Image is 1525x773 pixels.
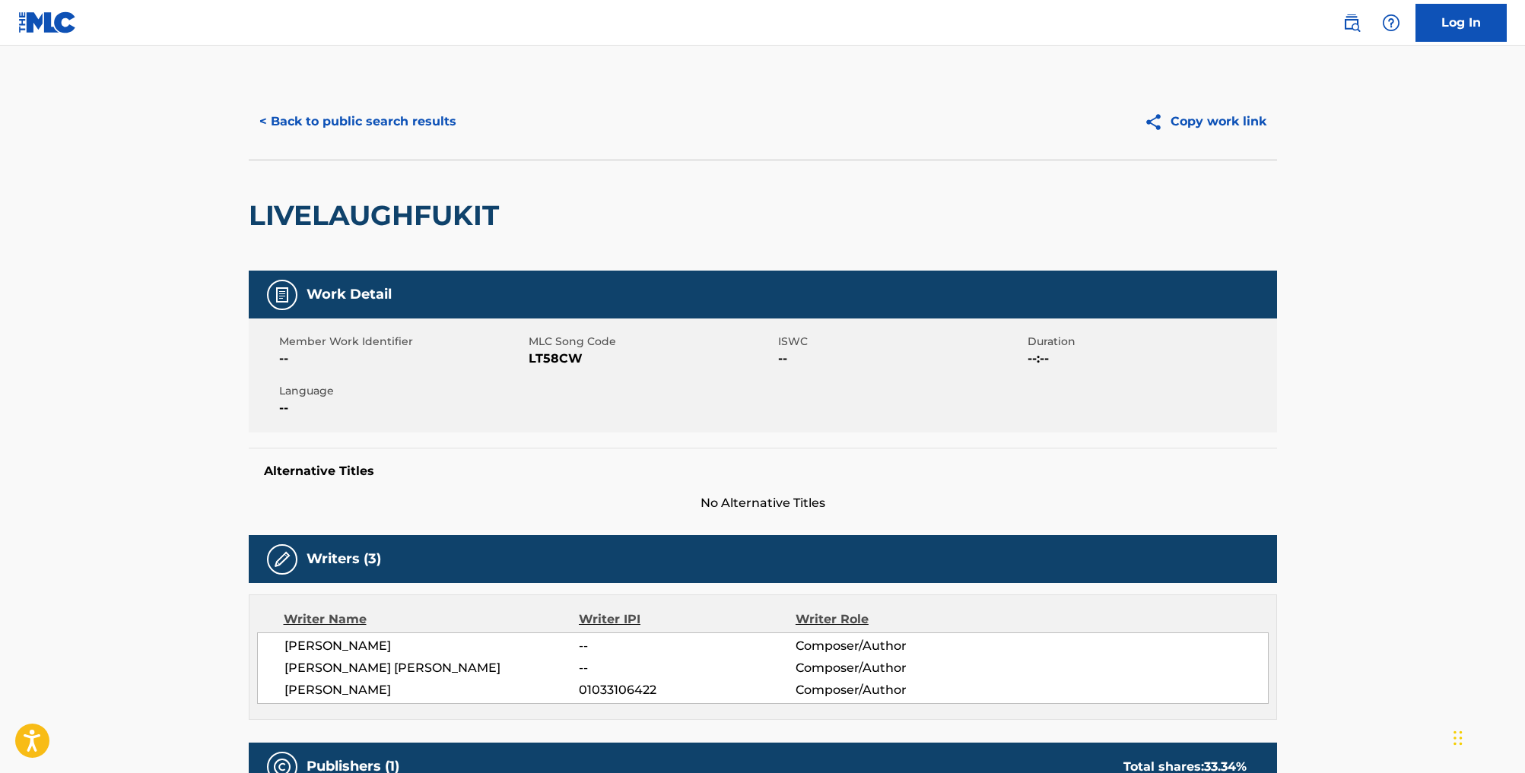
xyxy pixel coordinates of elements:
span: -- [279,399,525,417]
img: Copy work link [1144,112,1171,131]
span: [PERSON_NAME] [PERSON_NAME] [284,659,580,677]
img: Work Detail [273,286,291,304]
span: Language [279,383,525,399]
span: -- [579,637,795,655]
span: -- [778,350,1024,368]
span: 01033106422 [579,681,795,699]
span: Composer/Author [796,681,993,699]
span: -- [279,350,525,368]
span: [PERSON_NAME] [284,681,580,699]
div: Writer IPI [579,610,796,629]
h2: LIVELAUGHFUKIT [249,198,507,233]
span: Duration [1028,334,1273,350]
img: help [1382,14,1400,32]
a: Log In [1415,4,1507,42]
h5: Writers (3) [307,550,381,568]
div: Writer Role [796,610,993,629]
div: Help [1376,8,1406,38]
button: Copy work link [1133,103,1277,141]
img: search [1342,14,1361,32]
img: Writers [273,550,291,569]
span: MLC Song Code [529,334,774,350]
span: Composer/Author [796,637,993,655]
div: Drag [1454,715,1463,761]
span: No Alternative Titles [249,494,1277,512]
iframe: Chat Widget [1449,700,1525,773]
div: Writer Name [284,610,580,629]
span: --:-- [1028,350,1273,368]
span: LT58CW [529,350,774,368]
span: ISWC [778,334,1024,350]
span: -- [579,659,795,677]
button: < Back to public search results [249,103,467,141]
span: Composer/Author [796,659,993,677]
span: [PERSON_NAME] [284,637,580,655]
a: Public Search [1336,8,1367,38]
h5: Alternative Titles [264,464,1262,479]
img: MLC Logo [18,11,77,33]
span: Member Work Identifier [279,334,525,350]
h5: Work Detail [307,286,392,303]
